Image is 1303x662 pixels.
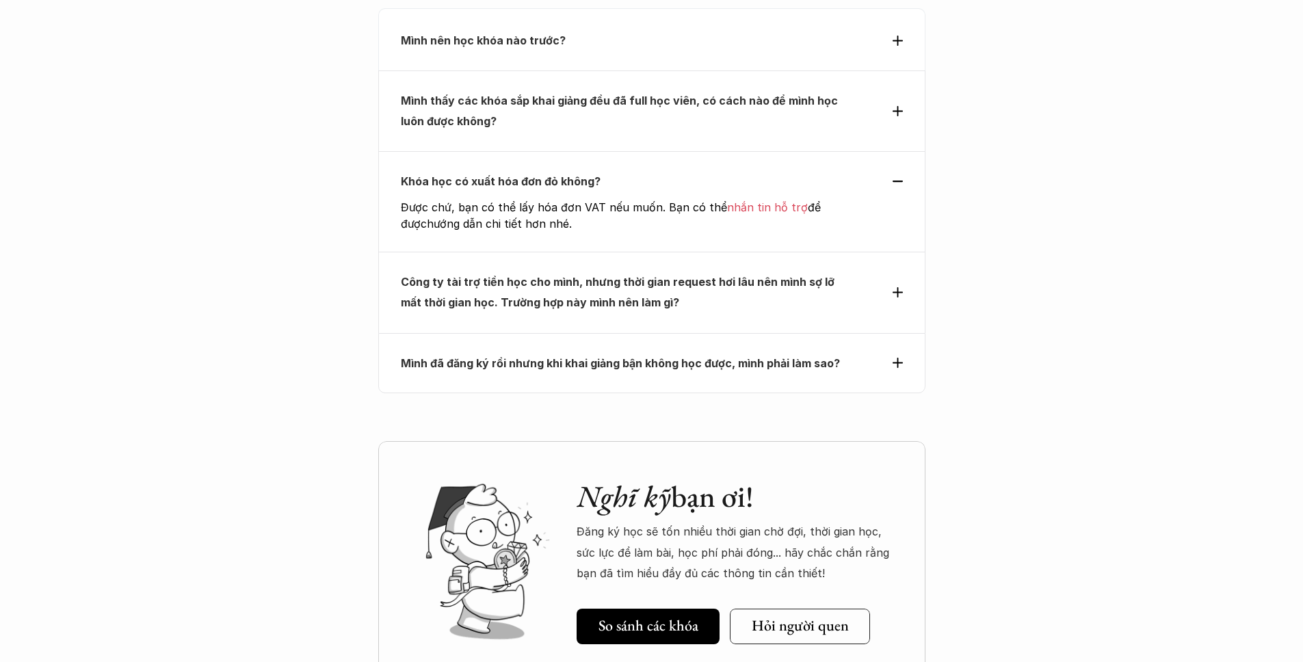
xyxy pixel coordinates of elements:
[577,479,898,515] h2: bạn ơi!
[727,200,808,214] span: nhắn tin hỗ trợ
[401,34,566,47] strong: Mình nên học khóa nào trước?
[730,609,870,644] a: Hỏi người quen
[401,275,837,309] strong: Công ty tài trợ tiền học cho mình, nhưng thời gian request hơi lâu nên mình sợ lỡ mất thời gian h...
[598,617,698,635] h5: So sánh các khóa
[577,477,671,516] em: Nghĩ kỹ
[401,174,601,188] strong: Khóa học có xuất hóa đơn đỏ không?
[401,199,858,232] p: Được chứ, bạn có thể lấy hóa đơn VAT nếu muốn. Bạn có thể hướng dẫn chi tiết hơn nhé.
[401,94,841,128] strong: Mình thấy các khóa sắp khai giảng đều đã full học viên, có cách nào để mình học luôn được không?
[577,521,898,583] p: Đăng ký học sẽ tốn nhiều thời gian chờ đợi, thời gian học, sức lực để làm bài, học phí phải đóng....
[577,609,720,644] a: So sánh các khóa
[401,356,840,370] strong: Mình đã đăng ký rồi nhưng khi khai giảng bận không học được, mình phải làm sao?
[401,200,824,230] a: nhắn tin hỗ trợđể được
[752,617,849,635] h5: Hỏi người quen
